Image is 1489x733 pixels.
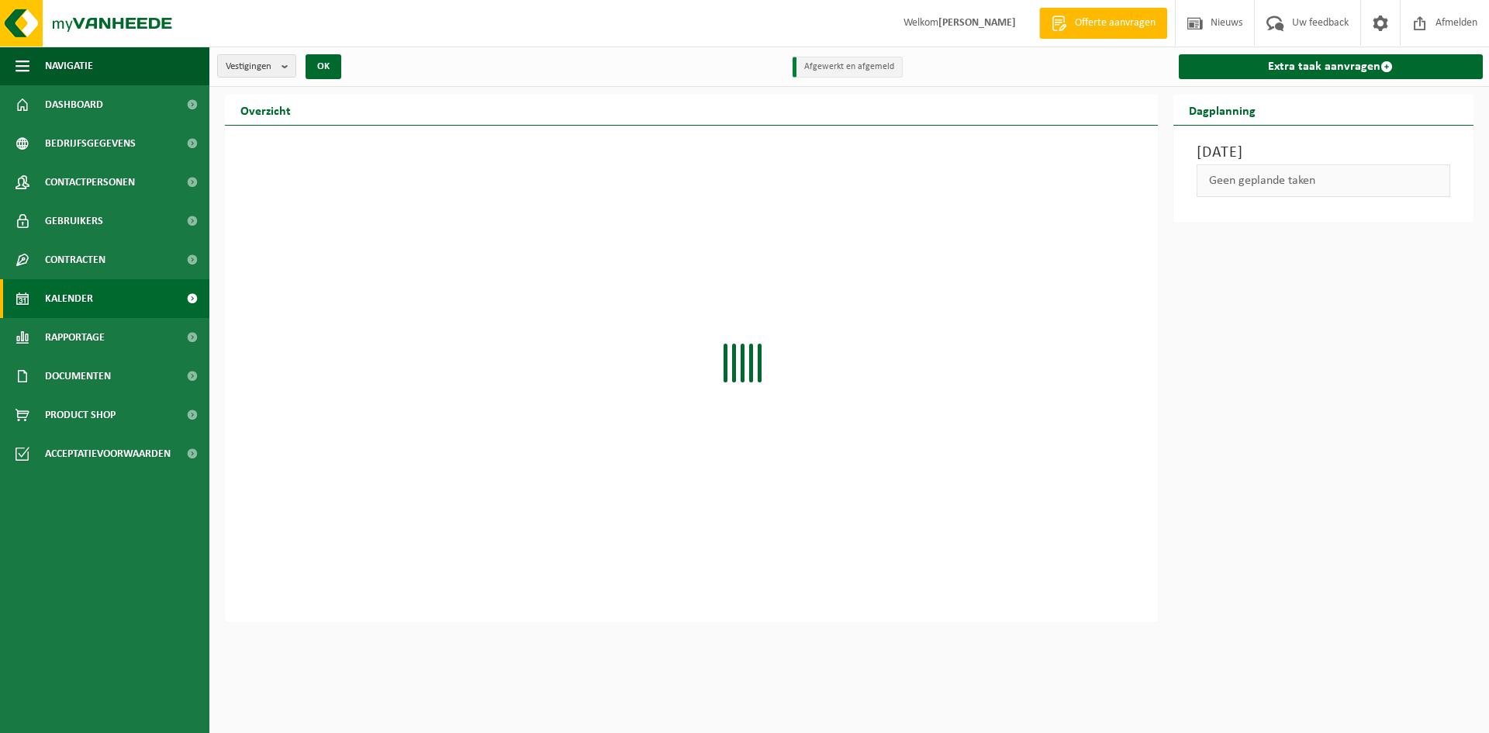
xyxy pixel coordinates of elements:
[45,279,93,318] span: Kalender
[306,54,341,79] button: OK
[45,124,136,163] span: Bedrijfsgegevens
[1179,54,1484,79] a: Extra taak aanvragen
[45,163,135,202] span: Contactpersonen
[45,357,111,396] span: Documenten
[225,95,306,125] h2: Overzicht
[1173,95,1271,125] h2: Dagplanning
[45,202,103,240] span: Gebruikers
[45,318,105,357] span: Rapportage
[938,17,1016,29] strong: [PERSON_NAME]
[1071,16,1159,31] span: Offerte aanvragen
[45,434,171,473] span: Acceptatievoorwaarden
[226,55,275,78] span: Vestigingen
[1039,8,1167,39] a: Offerte aanvragen
[45,85,103,124] span: Dashboard
[217,54,296,78] button: Vestigingen
[1197,141,1451,164] h3: [DATE]
[45,396,116,434] span: Product Shop
[1197,164,1451,197] div: Geen geplande taken
[45,47,93,85] span: Navigatie
[793,57,903,78] li: Afgewerkt en afgemeld
[45,240,105,279] span: Contracten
